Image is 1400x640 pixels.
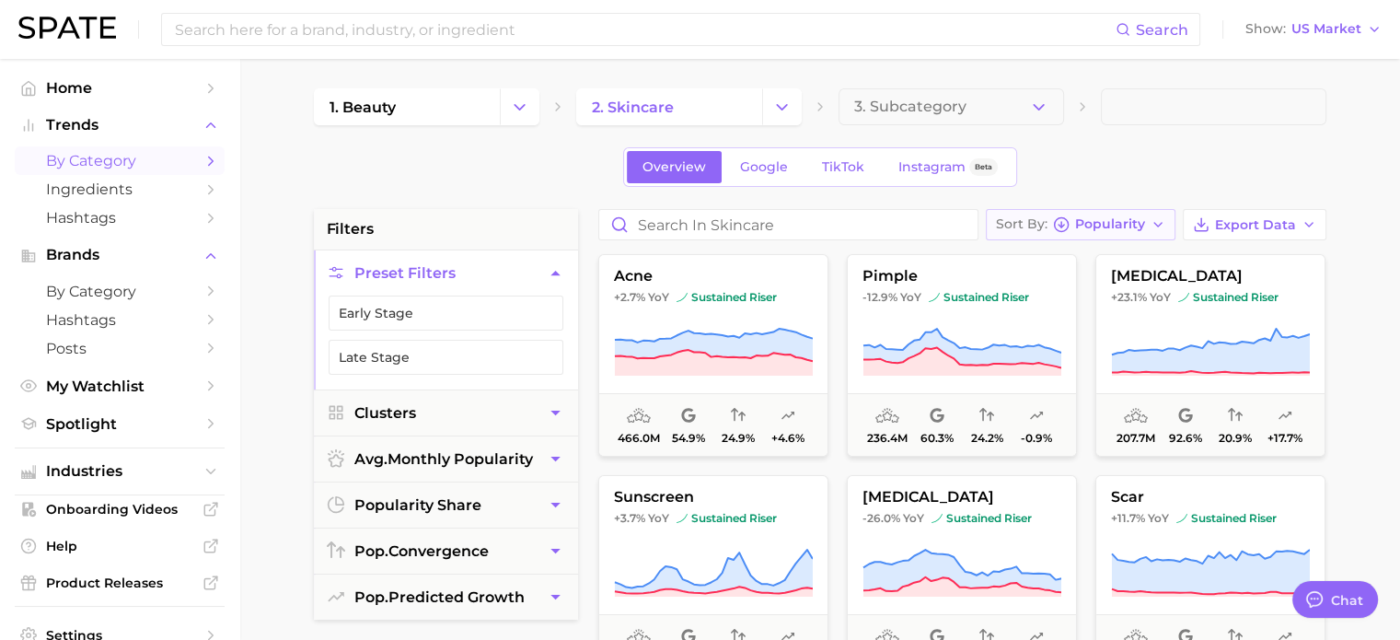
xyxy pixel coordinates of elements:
[1117,432,1155,445] span: 207.7m
[314,88,500,125] a: 1. beauty
[822,159,864,175] span: TikTok
[598,254,828,457] button: acne+2.7% YoYsustained risersustained riser466.0m54.9%24.9%+4.6%
[996,219,1047,229] span: Sort By
[46,117,193,134] span: Trends
[1095,254,1325,457] button: [MEDICAL_DATA]+23.1% YoYsustained risersustained riser207.7m92.6%20.9%+17.7%
[875,405,899,427] span: average monthly popularity: Very High Popularity
[15,204,225,232] a: Hashtags
[15,372,225,401] a: My Watchlist
[46,575,193,591] span: Product Releases
[722,432,755,445] span: 24.9%
[1096,268,1325,285] span: [MEDICAL_DATA]
[848,489,1076,506] span: [MEDICAL_DATA]
[354,496,481,514] span: popularity share
[1150,290,1171,305] span: YoY
[1075,219,1145,229] span: Popularity
[15,241,225,269] button: Brands
[599,268,827,285] span: acne
[1178,405,1193,427] span: popularity share: Google
[677,511,777,526] span: sustained riser
[46,283,193,300] span: by Category
[929,290,1029,305] span: sustained riser
[354,542,489,560] span: convergence
[677,292,688,303] img: sustained riser
[46,247,193,263] span: Brands
[1029,405,1044,427] span: popularity predicted growth: Very Unlikely
[599,210,978,239] input: Search in skincare
[931,511,1032,526] span: sustained riser
[1124,405,1148,427] span: average monthly popularity: Very High Popularity
[46,209,193,227] span: Hashtags
[46,311,193,329] span: Hashtags
[354,450,388,468] abbr: average
[930,405,944,427] span: popularity share: Google
[500,88,539,125] button: Change Category
[848,268,1076,285] span: pimple
[354,588,525,606] span: predicted growth
[681,405,696,427] span: popularity share: Google
[931,513,943,524] img: sustained riser
[46,415,193,433] span: Spotlight
[46,152,193,169] span: by Category
[731,405,746,427] span: popularity convergence: Low Convergence
[314,483,578,528] button: popularity share
[15,569,225,597] a: Product Releases
[642,159,706,175] span: Overview
[15,74,225,102] a: Home
[1021,432,1052,445] span: -0.9%
[762,88,802,125] button: Change Category
[898,159,966,175] span: Instagram
[330,99,396,116] span: 1. beauty
[15,532,225,560] a: Help
[862,290,897,304] span: -12.9%
[314,529,578,574] button: pop.convergence
[329,296,563,331] button: Early Stage
[854,99,966,115] span: 3. Subcategory
[46,378,193,395] span: My Watchlist
[1219,432,1252,445] span: 20.9%
[15,277,225,306] a: by Category
[618,432,660,445] span: 466.0m
[354,264,456,282] span: Preset Filters
[329,340,563,375] button: Late Stage
[314,250,578,296] button: Preset Filters
[1183,209,1326,240] button: Export Data
[1178,292,1189,303] img: sustained riser
[614,290,645,304] span: +2.7%
[173,14,1116,45] input: Search here for a brand, industry, or ingredient
[15,334,225,363] a: Posts
[46,501,193,518] span: Onboarding Videos
[354,588,388,606] abbr: popularity index
[15,306,225,334] a: Hashtags
[1148,511,1169,526] span: YoY
[18,17,116,39] img: SPATE
[781,405,795,427] span: popularity predicted growth: Likely
[15,111,225,139] button: Trends
[970,432,1002,445] span: 24.2%
[314,436,578,482] button: avg.monthly popularity
[15,410,225,438] a: Spotlight
[862,511,900,525] span: -26.0%
[1176,513,1187,524] img: sustained riser
[724,151,804,183] a: Google
[1215,217,1296,233] span: Export Data
[1241,17,1386,41] button: ShowUS Market
[672,432,705,445] span: 54.9%
[900,290,921,305] span: YoY
[1178,290,1279,305] span: sustained riser
[1228,405,1243,427] span: popularity convergence: Low Convergence
[15,458,225,485] button: Industries
[46,463,193,480] span: Industries
[15,175,225,204] a: Ingredients
[979,405,994,427] span: popularity convergence: Low Convergence
[903,511,924,526] span: YoY
[15,146,225,175] a: by Category
[354,404,416,422] span: Clusters
[929,292,940,303] img: sustained riser
[627,151,722,183] a: Overview
[46,538,193,554] span: Help
[1176,511,1277,526] span: sustained riser
[1245,24,1286,34] span: Show
[740,159,788,175] span: Google
[46,79,193,97] span: Home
